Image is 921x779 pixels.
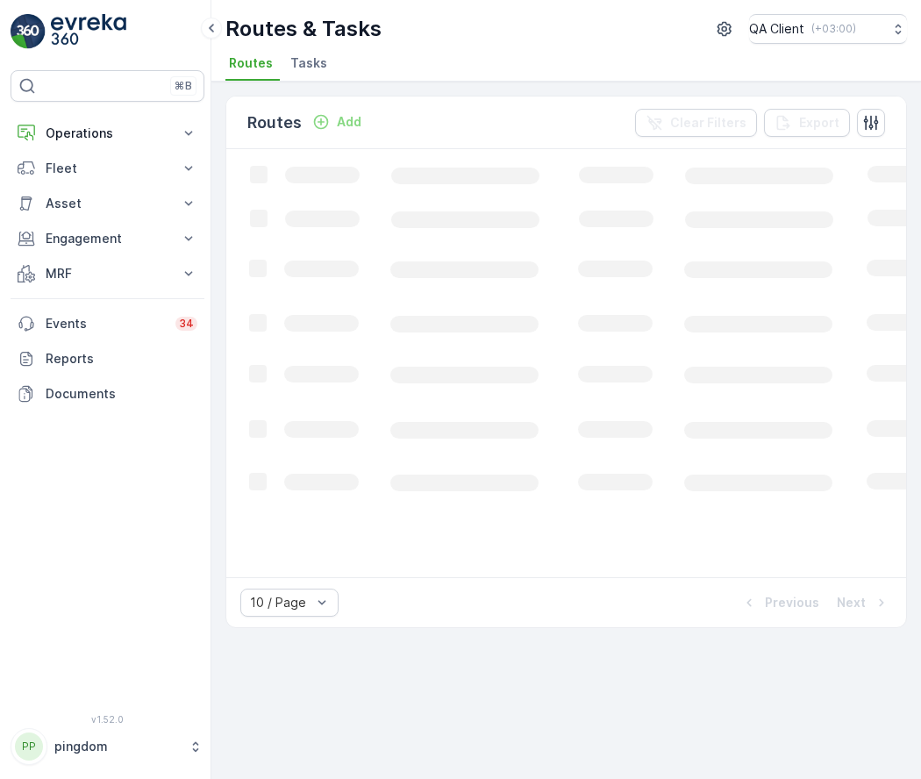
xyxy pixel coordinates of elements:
a: Reports [11,341,204,376]
span: v 1.52.0 [11,714,204,725]
p: Routes & Tasks [225,15,382,43]
p: QA Client [749,20,804,38]
button: Fleet [11,151,204,186]
p: Clear Filters [670,114,746,132]
div: PP [15,733,43,761]
p: pingdom [54,738,180,755]
img: logo [11,14,46,49]
p: ⌘B [175,79,192,93]
button: PPpingdom [11,728,204,765]
span: Routes [229,54,273,72]
p: Reports [46,350,197,368]
button: Clear Filters [635,109,757,137]
button: Previous [739,592,821,613]
button: Next [835,592,892,613]
p: Next [837,594,866,611]
a: Documents [11,376,204,411]
p: Export [799,114,839,132]
button: Export [764,109,850,137]
button: Operations [11,116,204,151]
button: Asset [11,186,204,221]
p: Documents [46,385,197,403]
p: Previous [765,594,819,611]
img: logo_light-DOdMpM7g.png [51,14,126,49]
button: Engagement [11,221,204,256]
p: Events [46,315,165,332]
a: Events34 [11,306,204,341]
p: ( +03:00 ) [811,22,856,36]
p: Asset [46,195,169,212]
p: Engagement [46,230,169,247]
span: Tasks [290,54,327,72]
p: Fleet [46,160,169,177]
button: QA Client(+03:00) [749,14,907,44]
p: MRF [46,265,169,282]
p: Add [337,113,361,131]
button: MRF [11,256,204,291]
p: 34 [179,317,194,331]
p: Routes [247,111,302,135]
p: Operations [46,125,169,142]
button: Add [305,111,368,132]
